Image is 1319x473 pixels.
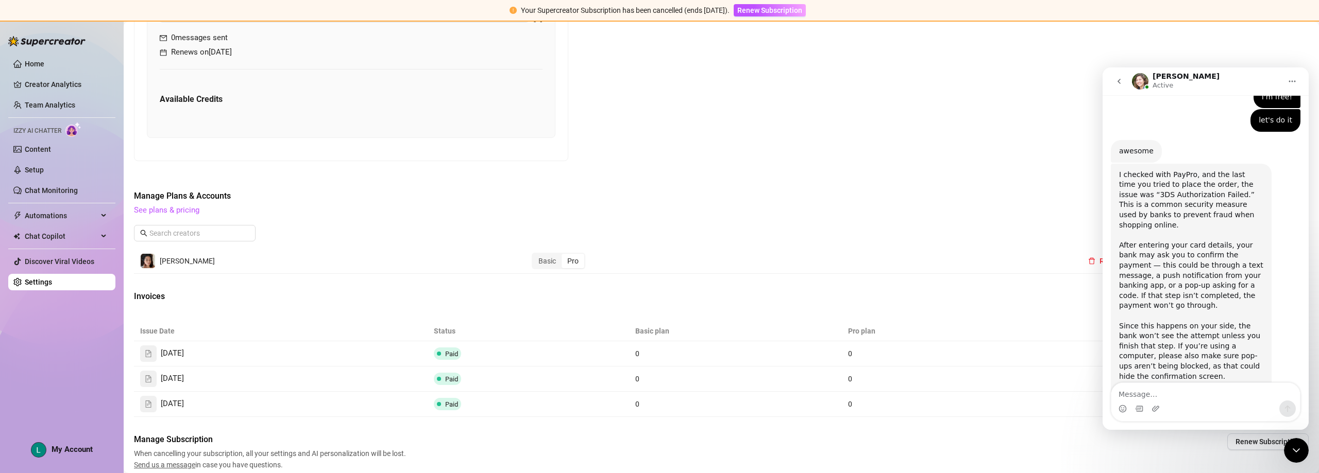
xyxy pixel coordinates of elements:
span: 0 % [533,15,543,24]
img: Chat Copilot [13,233,20,240]
img: AI Chatter [65,122,81,137]
a: Creator Analytics [25,76,107,93]
a: Home [25,60,44,68]
span: Manage Plans & Accounts [134,190,1171,202]
a: Setup [25,166,44,174]
button: Remove [1080,253,1135,269]
span: Send us a message [134,461,195,469]
input: Search creators [149,227,241,239]
span: 0 [635,400,639,408]
span: Izzy AI Chatter [13,126,61,136]
span: calendar [160,49,167,56]
th: Issue Date [134,321,428,341]
span: file-text [145,400,152,408]
span: When cancelling your subscription, all your settings and AI personalization will be lost. in case... [134,448,409,470]
span: [PERSON_NAME] [160,257,215,265]
span: [DATE] [161,373,184,385]
span: [DATE] [161,398,184,410]
span: 0 [848,375,852,383]
span: Renew Subscription [1236,437,1300,446]
span: [DATE] [161,347,184,360]
span: 0 messages sent [171,32,228,44]
div: Basic [533,254,562,268]
span: exclamation-circle [510,7,517,14]
iframe: Intercom live chat [1103,67,1309,430]
th: Pro plan [842,321,1024,341]
div: Pro [562,254,584,268]
iframe: Intercom live chat [1284,438,1309,463]
span: thunderbolt [13,212,22,220]
th: Basic plan [629,321,842,341]
button: Renew Subscription [734,4,806,16]
div: segmented control [532,253,585,269]
a: Settings [25,278,52,286]
a: Team Analytics [25,101,75,109]
a: Renew Subscription [734,6,806,14]
a: Discover Viral Videos [25,257,94,266]
span: mail [160,34,167,42]
span: 0 [848,349,852,358]
span: Your Supercreator Subscription has been cancelled (ends [DATE]). [521,6,730,14]
th: Invoice [1024,321,1309,341]
img: logo-BBDzfeDw.svg [8,36,86,46]
span: 0 [635,349,639,358]
span: Invoices [134,290,307,303]
h5: Available Credits [160,93,543,106]
span: Renew Subscription [737,6,802,14]
span: Chat Copilot [25,228,98,244]
span: 0 [635,375,639,383]
a: Content [25,145,51,153]
span: file-text [145,375,152,382]
th: Status [428,321,629,341]
span: Renews on [DATE] [171,46,232,59]
button: Renew Subscription [1227,433,1309,450]
img: ACg8ocI2jAYWZdSRkC41xWk63-i-IT3bmK9QNDwIXpnWFReSXdY2eg=s96-c [31,443,46,457]
span: search [140,230,147,237]
span: Remove [1100,257,1126,265]
span: delete [1088,257,1095,265]
img: Luna [141,254,155,268]
span: Paid [445,350,458,358]
span: Automations [25,207,98,224]
a: See plans & pricing [134,205,199,215]
span: My Account [52,445,93,454]
span: file-text [145,350,152,357]
span: Paid [445,375,458,383]
span: Paid [445,400,458,408]
a: Chat Monitoring [25,186,78,195]
span: 0 [848,400,852,408]
span: Manage Subscription [134,433,409,446]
